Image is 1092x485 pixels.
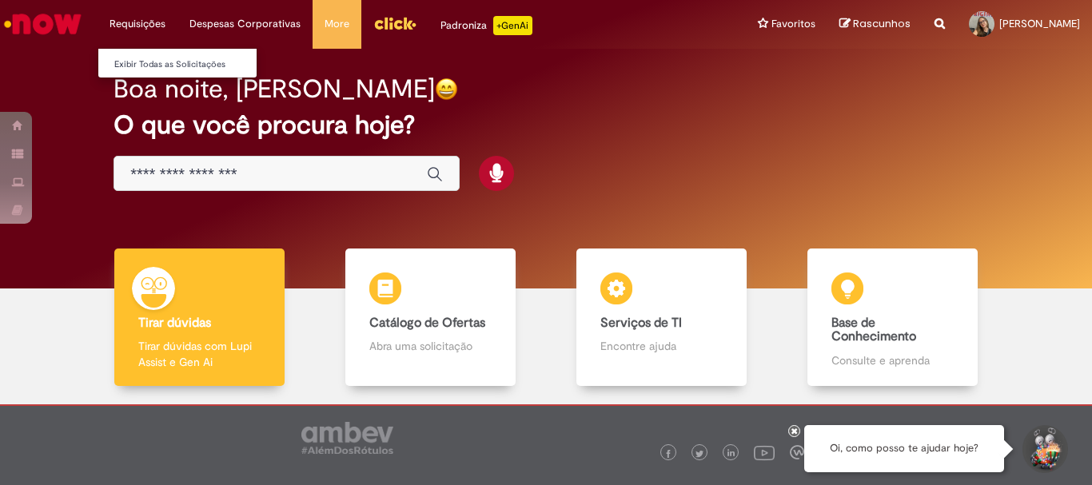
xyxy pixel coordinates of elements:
[373,11,416,35] img: click_logo_yellow_360x200.png
[600,315,682,331] b: Serviços de TI
[98,56,274,74] a: Exibir Todas as Solicitações
[325,16,349,32] span: More
[369,315,485,331] b: Catálogo de Ofertas
[790,445,804,459] img: logo_footer_workplace.png
[189,16,301,32] span: Despesas Corporativas
[777,248,1008,387] a: Base de Conhecimento Consulte e aprenda
[600,338,722,354] p: Encontre ajuda
[440,16,532,35] div: Padroniza
[98,48,257,78] ul: Requisições
[114,75,435,103] h2: Boa noite, [PERSON_NAME]
[369,338,491,354] p: Abra uma solicitação
[839,17,911,32] a: Rascunhos
[493,16,532,35] p: +GenAi
[301,422,393,454] img: logo_footer_ambev_rotulo_gray.png
[754,442,775,463] img: logo_footer_youtube.png
[1020,425,1068,473] button: Iniciar Conversa de Suporte
[831,315,916,345] b: Base de Conhecimento
[110,16,165,32] span: Requisições
[138,315,211,331] b: Tirar dúvidas
[853,16,911,31] span: Rascunhos
[84,248,315,387] a: Tirar dúvidas Tirar dúvidas com Lupi Assist e Gen Ai
[999,17,1080,30] span: [PERSON_NAME]
[138,338,260,370] p: Tirar dúvidas com Lupi Assist e Gen Ai
[727,449,735,459] img: logo_footer_linkedin.png
[804,425,1004,472] div: Oi, como posso te ajudar hoje?
[695,450,703,458] img: logo_footer_twitter.png
[315,248,546,387] a: Catálogo de Ofertas Abra uma solicitação
[114,111,978,139] h2: O que você procura hoje?
[664,450,672,458] img: logo_footer_facebook.png
[771,16,815,32] span: Favoritos
[546,248,777,387] a: Serviços de TI Encontre ajuda
[2,8,84,40] img: ServiceNow
[831,352,953,368] p: Consulte e aprenda
[435,78,458,101] img: happy-face.png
